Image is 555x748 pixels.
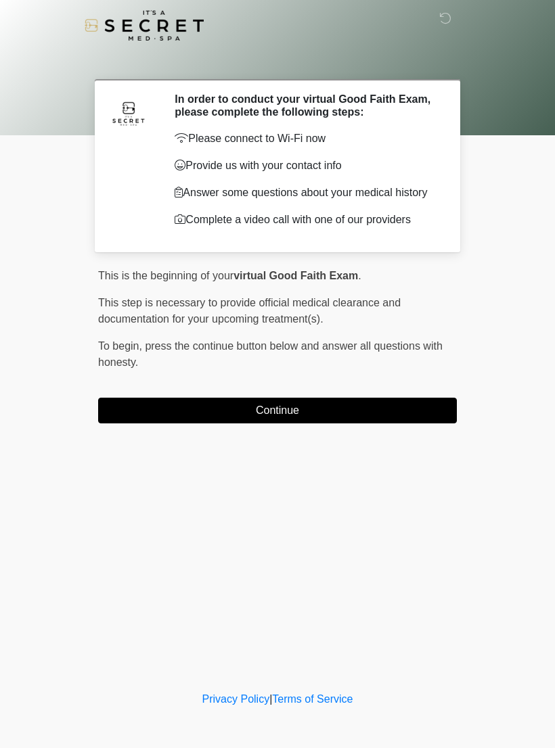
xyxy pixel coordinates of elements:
[234,270,358,281] strong: virtual Good Faith Exam
[175,93,437,118] h2: In order to conduct your virtual Good Faith Exam, please complete the following steps:
[358,270,361,281] span: .
[108,93,149,133] img: Agent Avatar
[98,270,234,281] span: This is the beginning of your
[88,49,467,74] h1: ‎ ‎
[175,131,437,147] p: Please connect to Wi-Fi now
[175,158,437,174] p: Provide us with your contact info
[85,10,204,41] img: It's A Secret Med Spa Logo
[175,185,437,201] p: Answer some questions about your medical history
[98,398,457,423] button: Continue
[272,693,353,705] a: Terms of Service
[98,340,145,352] span: To begin,
[175,212,437,228] p: Complete a video call with one of our providers
[98,340,443,368] span: press the continue button below and answer all questions with honesty.
[202,693,270,705] a: Privacy Policy
[269,693,272,705] a: |
[98,297,401,325] span: This step is necessary to provide official medical clearance and documentation for your upcoming ...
